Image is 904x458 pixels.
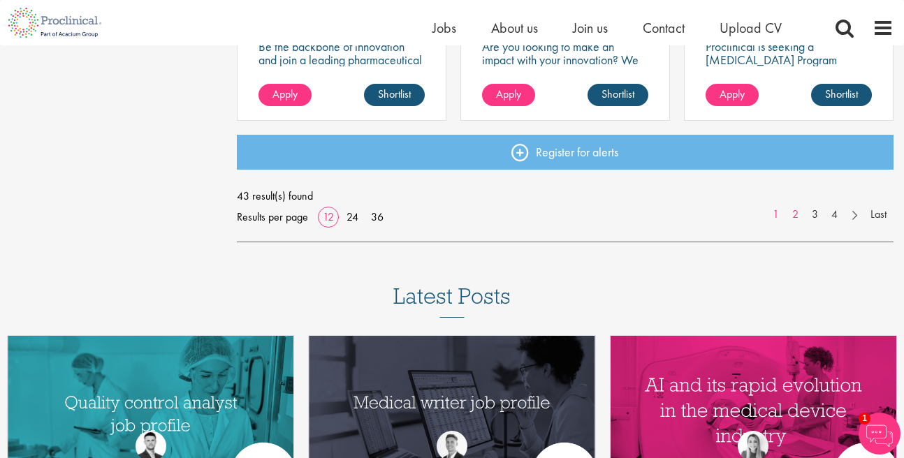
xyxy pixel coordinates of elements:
a: About us [491,19,538,37]
span: Apply [720,87,745,101]
span: Results per page [237,207,308,228]
a: 2 [785,207,805,223]
a: 24 [342,209,363,224]
span: 43 result(s) found [237,186,894,207]
a: 12 [318,209,339,224]
a: Apply [258,84,312,106]
a: Last [863,207,894,223]
a: Shortlist [364,84,425,106]
a: Shortlist [588,84,648,106]
a: Apply [706,84,759,106]
a: Contact [643,19,685,37]
a: 36 [366,209,388,224]
a: Join us [573,19,608,37]
img: Chatbot [859,413,901,455]
a: 3 [805,207,825,223]
span: Apply [272,87,298,101]
a: 4 [824,207,845,223]
span: 1 [859,413,870,424]
span: Apply [496,87,521,101]
a: Shortlist [811,84,872,106]
a: Upload CV [720,19,782,37]
a: Register for alerts [237,135,894,170]
h3: Latest Posts [393,284,511,318]
a: Jobs [432,19,456,37]
a: 1 [766,207,786,223]
a: Apply [482,84,535,106]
